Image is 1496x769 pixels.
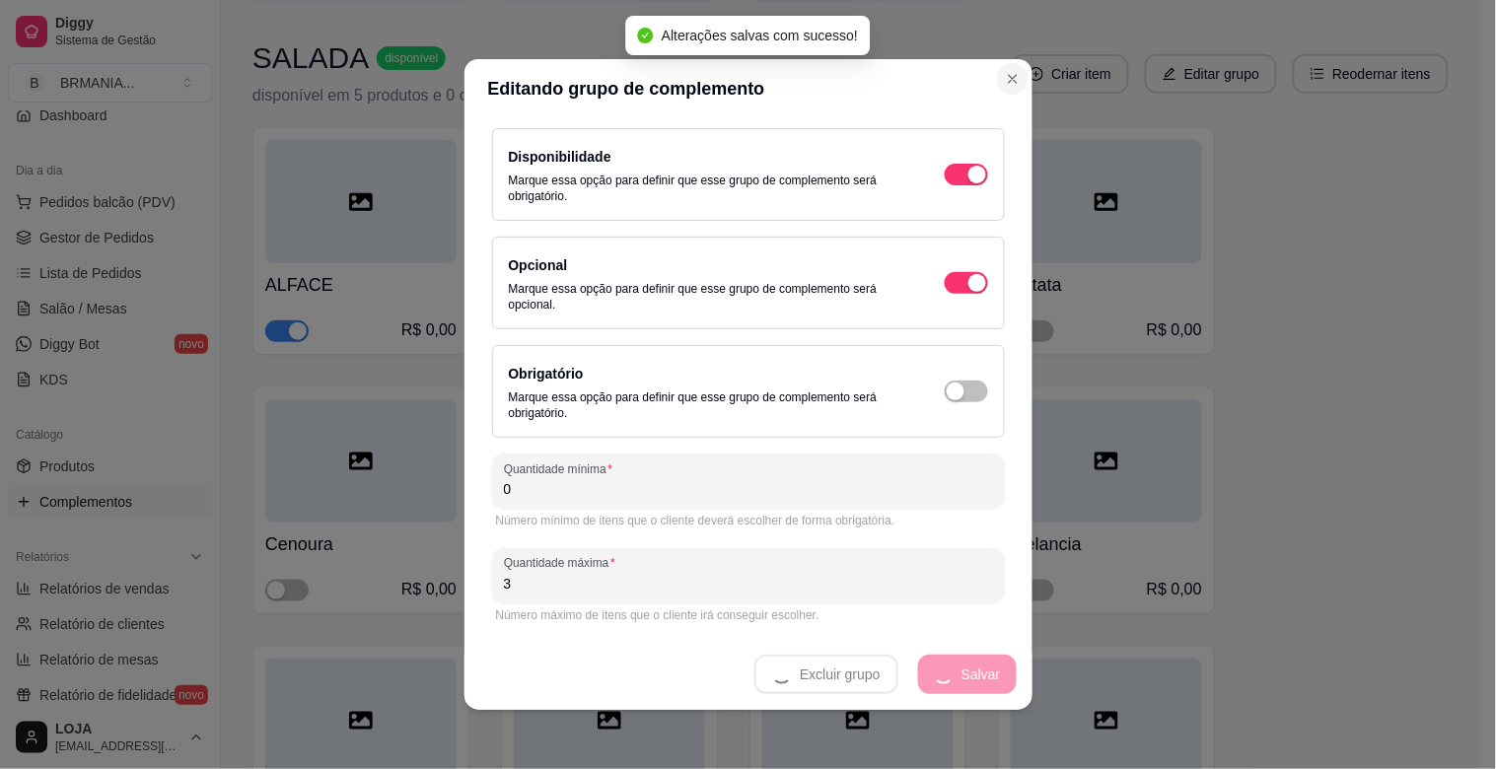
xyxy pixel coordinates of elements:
label: Opcional [509,257,568,273]
span: Alterações salvas com sucesso! [662,28,858,43]
label: Quantidade mínima [504,460,619,477]
p: Marque essa opção para definir que esse grupo de complemento será obrigatório. [509,173,905,204]
header: Editando grupo de complemento [464,59,1033,118]
p: Marque essa opção para definir que esse grupo de complemento será opcional. [509,281,905,313]
input: Quantidade máxima [504,574,993,594]
div: Número mínimo de itens que o cliente deverá escolher de forma obrigatória. [496,513,1001,528]
label: Quantidade máxima [504,555,622,572]
p: Marque essa opção para definir que esse grupo de complemento será obrigatório. [509,389,905,421]
div: Número máximo de itens que o cliente irá conseguir escolher. [496,607,1001,623]
label: Disponibilidade [509,149,611,165]
label: Obrigatório [509,366,584,382]
button: Close [997,63,1029,95]
span: check-circle [638,28,654,43]
input: Quantidade mínima [504,479,993,499]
